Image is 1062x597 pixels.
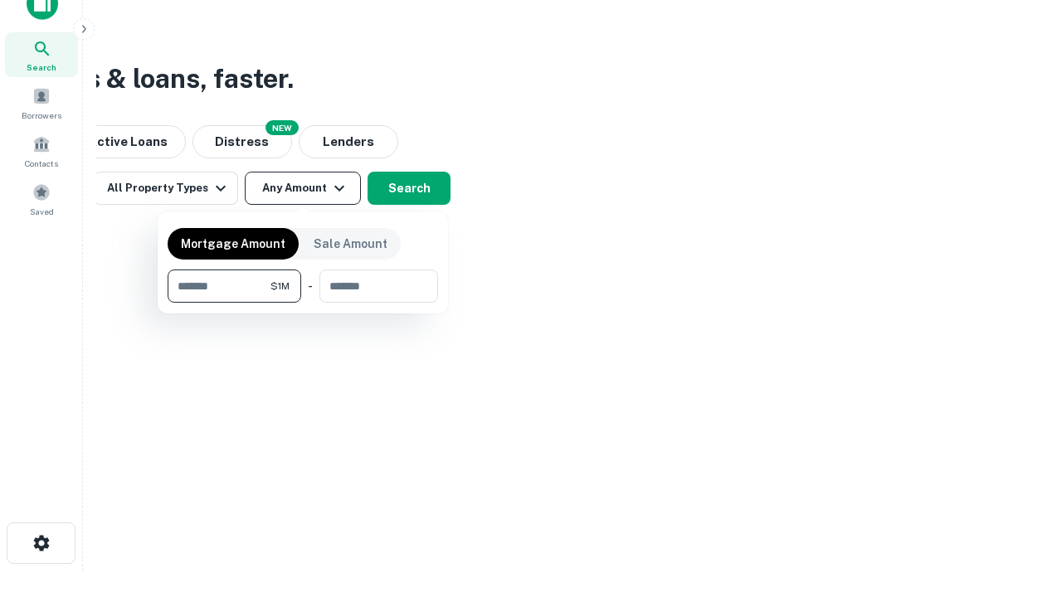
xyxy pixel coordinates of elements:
iframe: Chat Widget [979,464,1062,544]
div: - [308,269,313,303]
span: $1M [270,279,290,294]
p: Mortgage Amount [181,235,285,253]
p: Sale Amount [314,235,387,253]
